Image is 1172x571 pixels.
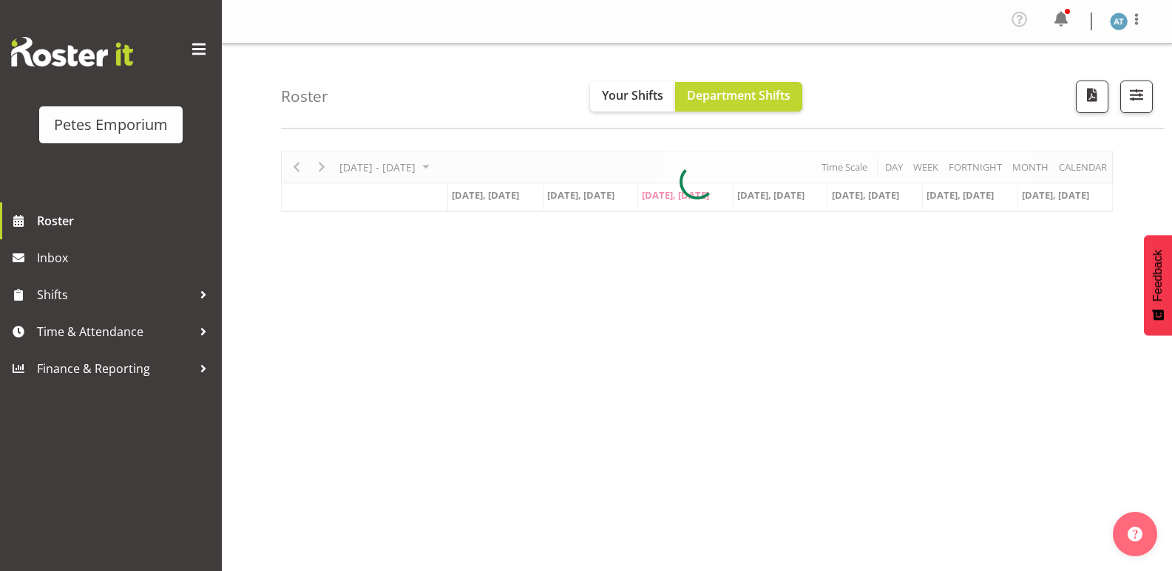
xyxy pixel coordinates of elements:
div: Petes Emporium [54,114,168,136]
span: Time & Attendance [37,321,192,343]
img: alex-micheal-taniwha5364.jpg [1110,13,1128,30]
button: Feedback - Show survey [1144,235,1172,335]
span: Your Shifts [602,87,663,103]
button: Download a PDF of the roster according to the set date range. [1076,81,1108,113]
button: Filter Shifts [1120,81,1153,113]
button: Your Shifts [590,82,675,112]
h4: Roster [281,88,328,105]
img: help-xxl-2.png [1128,527,1142,541]
button: Department Shifts [675,82,802,112]
span: Department Shifts [687,87,790,103]
span: Feedback [1151,250,1165,301]
span: Roster [37,210,214,232]
span: Finance & Reporting [37,358,192,380]
img: Rosterit website logo [11,37,133,66]
span: Shifts [37,284,192,306]
span: Inbox [37,247,214,269]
